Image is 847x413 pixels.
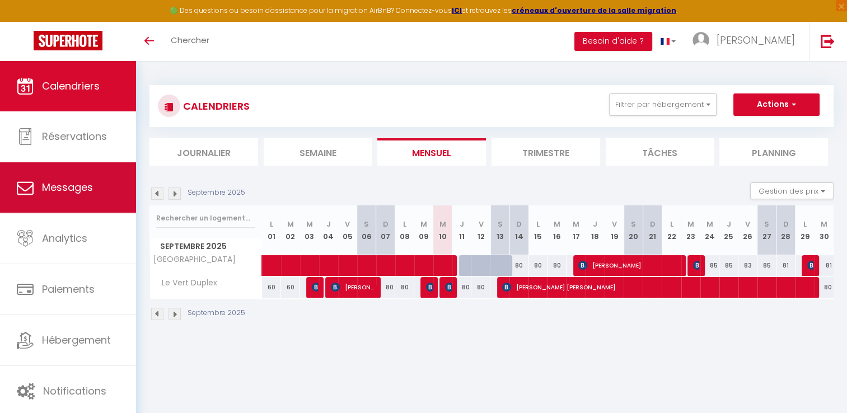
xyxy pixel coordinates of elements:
span: Septembre 2025 [150,238,261,255]
th: 19 [605,205,624,255]
abbr: S [764,219,769,229]
input: Rechercher un logement... [156,208,255,228]
abbr: V [345,219,350,229]
span: [PERSON_NAME] [807,255,814,276]
a: ... [PERSON_NAME] [684,22,809,61]
abbr: L [670,219,673,229]
span: [PERSON_NAME] [426,276,433,298]
li: Semaine [264,138,372,166]
abbr: S [498,219,503,229]
span: Notifications [43,384,106,398]
div: 60 [281,277,300,298]
iframe: Chat [799,363,839,405]
th: 25 [719,205,738,255]
img: ... [692,32,709,49]
abbr: M [554,219,560,229]
th: 13 [490,205,509,255]
th: 27 [757,205,776,255]
abbr: M [306,219,313,229]
button: Ouvrir le widget de chat LiveChat [9,4,43,38]
th: 21 [643,205,662,255]
abbr: J [727,219,731,229]
th: 26 [738,205,757,255]
li: Planning [719,138,828,166]
span: Messages [42,180,93,194]
th: 20 [624,205,643,255]
abbr: J [593,219,597,229]
abbr: M [573,219,579,229]
th: 17 [567,205,586,255]
span: [PERSON_NAME] [717,33,795,47]
th: 02 [281,205,300,255]
th: 16 [547,205,567,255]
th: 07 [376,205,395,255]
th: 05 [338,205,357,255]
span: Paiements [42,282,95,296]
abbr: V [612,219,617,229]
button: Filtrer par hébergement [609,93,717,116]
span: Analytics [42,231,87,245]
th: 22 [662,205,681,255]
th: 01 [262,205,281,255]
div: 80 [471,277,490,298]
th: 24 [700,205,719,255]
li: Trimestre [492,138,600,166]
th: 09 [414,205,433,255]
abbr: D [649,219,655,229]
th: 23 [681,205,700,255]
li: Tâches [606,138,714,166]
div: 80 [376,277,395,298]
span: Réservations [42,129,107,143]
span: [PERSON_NAME] [445,276,452,298]
abbr: J [460,219,464,229]
div: 85 [719,255,738,276]
th: 29 [795,205,815,255]
div: 60 [262,277,281,298]
abbr: M [687,219,694,229]
abbr: V [745,219,750,229]
p: Septembre 2025 [188,187,245,198]
a: ICI [452,6,462,15]
th: 14 [509,205,528,255]
div: 80 [547,255,567,276]
div: 81 [815,255,834,276]
th: 28 [776,205,795,255]
abbr: J [326,219,331,229]
abbr: L [403,219,406,229]
a: Chercher [162,22,218,61]
th: 12 [471,205,490,255]
span: [PERSON_NAME] [331,276,377,298]
li: Journalier [149,138,258,166]
div: 81 [776,255,795,276]
span: [PERSON_NAME] [578,255,683,276]
li: Mensuel [377,138,486,166]
abbr: D [516,219,522,229]
button: Actions [733,93,820,116]
img: logout [821,34,835,48]
abbr: S [631,219,636,229]
span: Calendriers [42,79,100,93]
div: 83 [738,255,757,276]
th: 10 [433,205,452,255]
div: 80 [452,277,471,298]
div: 80 [528,255,547,276]
a: créneaux d'ouverture de la salle migration [512,6,676,15]
span: [PERSON_NAME] [693,255,700,276]
th: 30 [815,205,834,255]
abbr: S [364,219,369,229]
abbr: M [706,219,713,229]
abbr: M [420,219,427,229]
h3: CALENDRIERS [180,93,250,119]
p: Septembre 2025 [188,308,245,318]
span: [PERSON_NAME] [312,276,319,298]
abbr: M [439,219,446,229]
abbr: D [783,219,789,229]
th: 18 [586,205,605,255]
abbr: M [821,219,827,229]
span: Le Vert Duplex [152,277,220,289]
span: Hébergement [42,333,111,347]
abbr: M [287,219,294,229]
button: Gestion des prix [750,182,834,199]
